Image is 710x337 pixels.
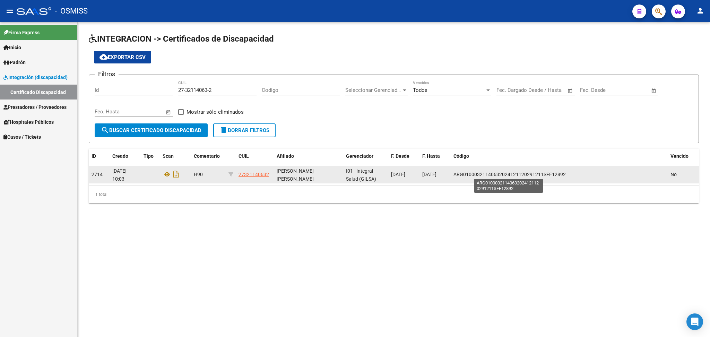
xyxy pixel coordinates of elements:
[413,87,427,93] span: Todos
[670,153,689,159] span: Vencido
[194,153,220,159] span: Comentario
[391,153,409,159] span: F. Desde
[101,127,201,133] span: Buscar Certificado Discapacidad
[236,149,274,164] datatable-header-cell: CUIL
[3,133,41,141] span: Casos / Tickets
[99,54,146,60] span: Exportar CSV
[141,149,160,164] datatable-header-cell: Tipo
[95,69,119,79] h3: Filtros
[129,109,163,115] input: Fecha fin
[95,123,208,137] button: Buscar Certificado Discapacidad
[94,51,151,63] button: Exportar CSV
[165,108,173,116] button: Open calendar
[89,34,274,44] span: INTEGRACION -> Certificados de Discapacidad
[614,87,648,93] input: Fecha fin
[670,172,677,177] span: No
[112,168,127,182] span: [DATE] 10:03
[346,153,373,159] span: Gerenciador
[531,87,564,93] input: Fecha fin
[277,153,294,159] span: Afiliado
[3,103,67,111] span: Prestadores / Proveedores
[696,7,704,15] mat-icon: person
[277,168,314,182] span: [PERSON_NAME] [PERSON_NAME]
[345,87,401,93] span: Seleccionar Gerenciador
[191,149,226,164] datatable-header-cell: Comentario
[6,7,14,15] mat-icon: menu
[451,149,668,164] datatable-header-cell: Código
[419,149,451,164] datatable-header-cell: F. Hasta
[160,149,191,164] datatable-header-cell: Scan
[3,118,54,126] span: Hospitales Públicos
[274,149,343,164] datatable-header-cell: Afiliado
[219,127,269,133] span: Borrar Filtros
[239,172,269,177] span: 27321140632
[346,168,376,182] span: I01 - Integral Salud (GILSA)
[453,153,469,159] span: Código
[3,29,40,36] span: Firma Express
[213,123,276,137] button: Borrar Filtros
[95,109,123,115] input: Fecha inicio
[172,169,181,180] i: Descargar documento
[112,153,128,159] span: Creado
[391,172,405,177] span: [DATE]
[89,186,699,203] div: 1 total
[566,87,574,95] button: Open calendar
[580,87,608,93] input: Fecha inicio
[101,126,109,134] mat-icon: search
[144,153,154,159] span: Tipo
[343,149,388,164] datatable-header-cell: Gerenciador
[239,153,249,159] span: CUIL
[219,126,228,134] mat-icon: delete
[422,172,436,177] span: [DATE]
[187,108,244,116] span: Mostrar sólo eliminados
[194,172,203,177] span: H90
[3,44,21,51] span: Inicio
[163,153,174,159] span: Scan
[388,149,419,164] datatable-header-cell: F. Desde
[3,59,26,66] span: Padrón
[92,172,103,177] span: 2714
[668,149,699,164] datatable-header-cell: Vencido
[110,149,141,164] datatable-header-cell: Creado
[650,87,658,95] button: Open calendar
[3,74,68,81] span: Integración (discapacidad)
[453,172,566,177] span: ARG01000321140632024121120291211SFE12892
[99,53,108,61] mat-icon: cloud_download
[92,153,96,159] span: ID
[89,149,110,164] datatable-header-cell: ID
[686,313,703,330] div: Open Intercom Messenger
[496,87,525,93] input: Fecha inicio
[55,3,88,19] span: - OSMISS
[422,153,440,159] span: F. Hasta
